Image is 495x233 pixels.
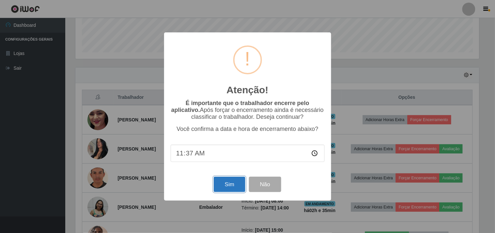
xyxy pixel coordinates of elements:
[214,177,245,192] button: Sim
[171,100,309,113] b: É importante que o trabalhador encerre pelo aplicativo.
[171,100,325,120] p: Após forçar o encerramento ainda é necessário classificar o trabalhador. Deseja continuar?
[171,126,325,133] p: Você confirma a data e hora de encerramento abaixo?
[249,177,281,192] button: Não
[226,84,268,96] h2: Atenção!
